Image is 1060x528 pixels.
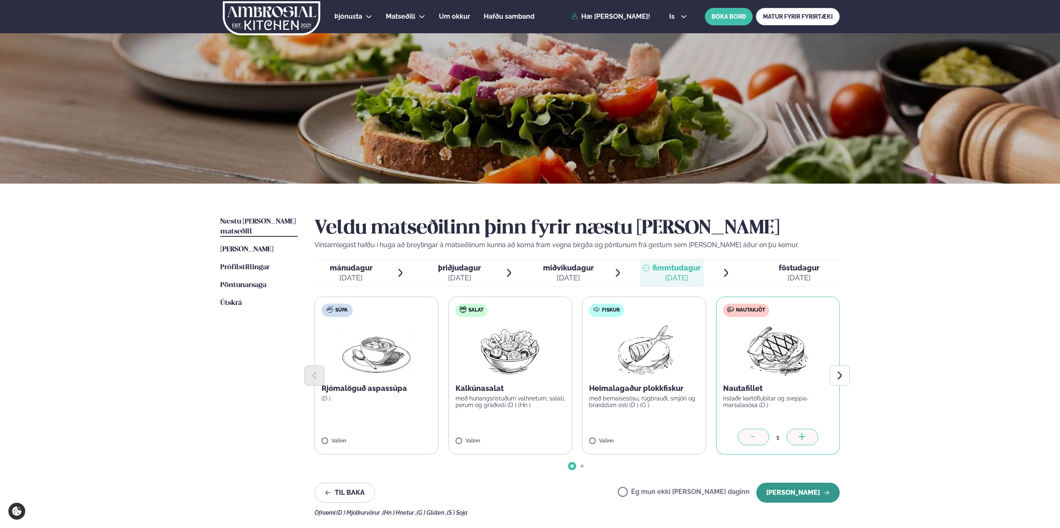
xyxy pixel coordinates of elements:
[222,1,321,35] img: logo
[386,12,415,20] span: Matseðill
[220,217,298,237] a: Næstu [PERSON_NAME] matseðill
[330,273,373,283] div: [DATE]
[570,464,574,468] span: Go to slide 1
[653,273,701,283] div: [DATE]
[322,383,431,393] p: Rjómalöguð aspassúpa
[769,432,787,442] div: 1
[589,383,699,393] p: Heimalagaður plokkfiskur
[473,324,547,377] img: Salad.png
[705,8,753,25] button: BÓKA BORÐ
[589,395,699,408] p: með bernaisesósu, rúgbrauði, smjöri og bræddum osti (D ) (G )
[220,298,242,308] a: Útskrá
[305,366,324,386] button: Previous slide
[736,307,765,314] span: Nautakjöt
[220,218,296,235] span: Næstu [PERSON_NAME] matseðill
[322,395,431,402] p: (D )
[335,307,348,314] span: Súpa
[334,12,362,20] span: Þjónusta
[220,246,273,253] span: [PERSON_NAME]
[8,503,25,520] a: Cookie settings
[779,263,819,272] span: föstudagur
[723,383,833,393] p: Nautafillet
[607,324,681,377] img: Fish.png
[336,509,383,516] span: (D ) Mjólkurvörur ,
[438,273,481,283] div: [DATE]
[830,366,850,386] button: Next slide
[220,282,266,289] span: Pöntunarsaga
[447,509,468,516] span: (S ) Soja
[580,464,584,468] span: Go to slide 2
[484,12,534,20] span: Hafðu samband
[484,12,534,22] a: Hafðu samband
[340,324,413,377] img: Soup.png
[741,324,814,377] img: Beef-Meat.png
[314,509,840,516] div: Ofnæmi:
[330,263,373,272] span: mánudagur
[439,12,470,20] span: Um okkur
[438,263,481,272] span: þriðjudagur
[571,13,650,20] a: Hæ [PERSON_NAME]!
[327,306,333,313] img: soup.svg
[220,264,270,271] span: Prófílstillingar
[663,13,694,20] button: is
[756,483,840,503] button: [PERSON_NAME]
[669,13,677,20] span: is
[543,273,594,283] div: [DATE]
[653,263,701,272] span: fimmtudagur
[456,383,565,393] p: Kalkúnasalat
[723,395,833,408] p: ristaðir kartöflubitar og sveppa- marsalasósa (D )
[417,509,447,516] span: (G ) Glúten ,
[756,8,840,25] a: MATUR FYRIR FYRIRTÆKI
[383,509,417,516] span: (Hn ) Hnetur ,
[460,306,466,313] img: salad.svg
[220,245,273,255] a: [PERSON_NAME]
[314,217,840,240] h2: Veldu matseðilinn þinn fyrir næstu [PERSON_NAME]
[456,395,565,408] p: með hunangsristuðum valhnetum, salati, perum og gráðosti (D ) (Hn )
[779,273,819,283] div: [DATE]
[220,280,266,290] a: Pöntunarsaga
[439,12,470,22] a: Um okkur
[727,306,734,313] img: beef.svg
[220,263,270,273] a: Prófílstillingar
[386,12,415,22] a: Matseðill
[602,307,620,314] span: Fiskur
[468,307,483,314] span: Salat
[220,300,242,307] span: Útskrá
[543,263,594,272] span: miðvikudagur
[334,12,362,22] a: Þjónusta
[593,306,600,313] img: fish.svg
[314,483,375,503] button: Til baka
[314,240,840,250] p: Vinsamlegast hafðu í huga að breytingar á matseðlinum kunna að koma fram vegna birgða og pöntunum...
